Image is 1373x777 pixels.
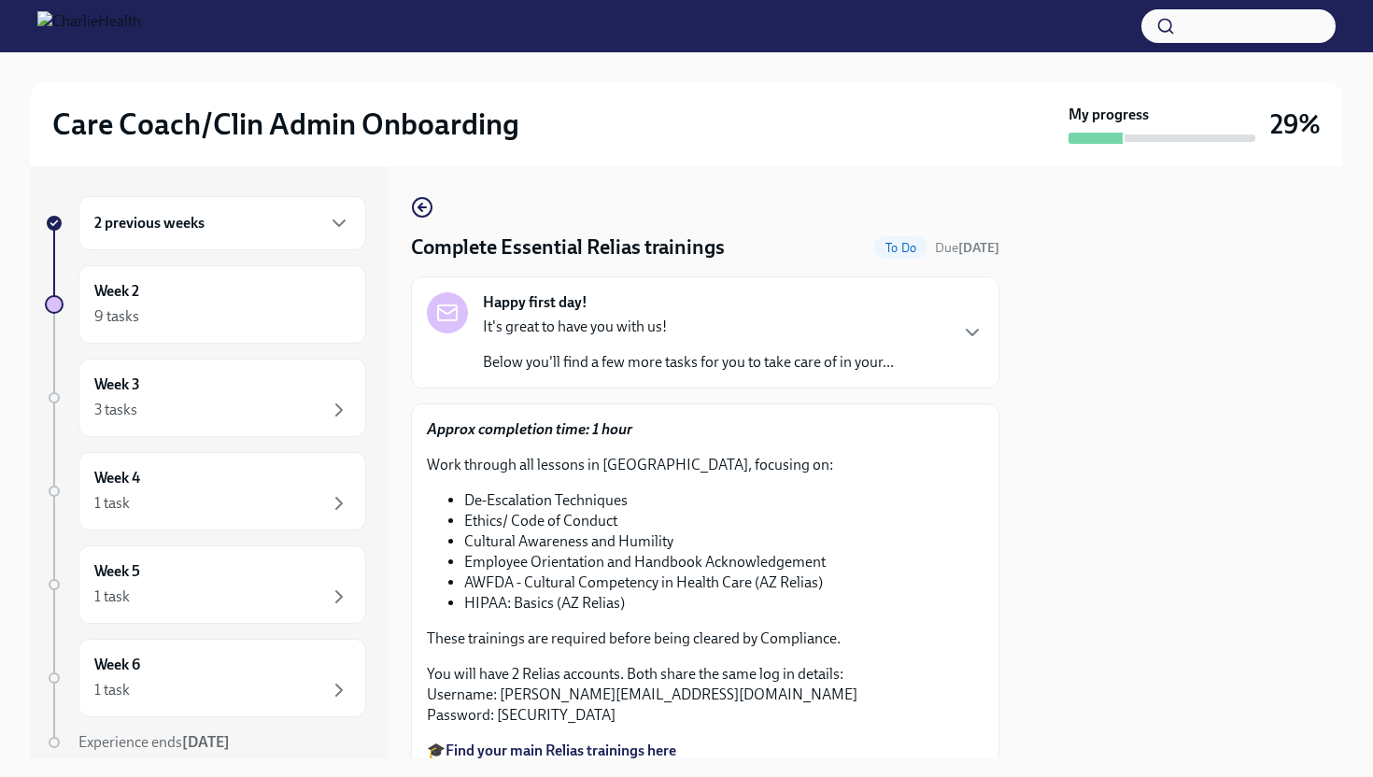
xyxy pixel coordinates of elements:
[464,593,984,614] li: HIPAA: Basics (AZ Relias)
[45,265,366,344] a: Week 29 tasks
[94,468,140,488] h6: Week 4
[94,213,205,233] h6: 2 previous weeks
[94,306,139,327] div: 9 tasks
[1069,105,1149,125] strong: My progress
[464,531,984,552] li: Cultural Awareness and Humility
[45,359,366,437] a: Week 33 tasks
[78,733,230,751] span: Experience ends
[935,240,999,256] span: Due
[935,239,999,257] span: August 15th, 2025 10:00
[37,11,141,41] img: CharlieHealth
[45,639,366,717] a: Week 61 task
[464,552,984,572] li: Employee Orientation and Handbook Acknowledgement
[427,455,984,475] p: Work through all lessons in [GEOGRAPHIC_DATA], focusing on:
[1270,107,1321,141] h3: 29%
[427,664,984,726] p: You will have 2 Relias accounts. Both share the same log in details: Username: [PERSON_NAME][EMAI...
[182,733,230,751] strong: [DATE]
[94,493,130,514] div: 1 task
[94,400,137,420] div: 3 tasks
[427,420,632,438] strong: Approx completion time: 1 hour
[52,106,519,143] h2: Care Coach/Clin Admin Onboarding
[94,561,140,582] h6: Week 5
[446,742,676,759] a: Find your main Relias trainings here
[45,452,366,530] a: Week 41 task
[464,490,984,511] li: De-Escalation Techniques
[874,241,927,255] span: To Do
[94,374,140,395] h6: Week 3
[94,655,140,675] h6: Week 6
[958,240,999,256] strong: [DATE]
[483,292,587,313] strong: Happy first day!
[464,511,984,531] li: Ethics/ Code of Conduct
[464,572,984,593] li: AWFDA - Cultural Competency in Health Care (AZ Relias)
[94,680,130,700] div: 1 task
[483,352,894,373] p: Below you'll find a few more tasks for you to take care of in your...
[483,317,894,337] p: It's great to have you with us!
[94,586,130,607] div: 1 task
[78,196,366,250] div: 2 previous weeks
[45,545,366,624] a: Week 51 task
[427,741,984,761] p: 🎓
[94,281,139,302] h6: Week 2
[427,629,984,649] p: These trainings are required before being cleared by Compliance.
[411,233,725,261] h4: Complete Essential Relias trainings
